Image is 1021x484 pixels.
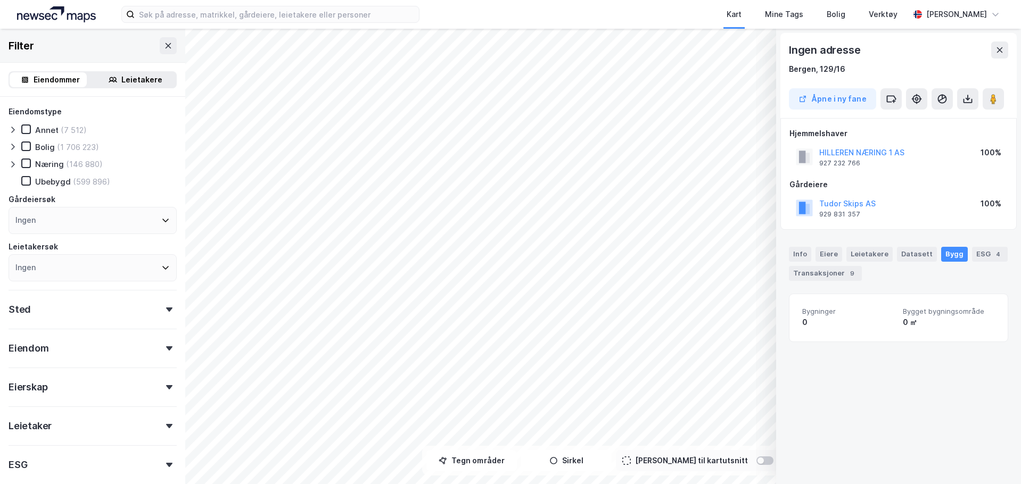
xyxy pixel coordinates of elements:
div: Ingen [15,214,36,227]
div: (7 512) [61,125,87,135]
div: Datasett [897,247,937,262]
div: 9 [847,268,858,279]
img: logo.a4113a55bc3d86da70a041830d287a7e.svg [17,6,96,22]
div: 929 831 357 [819,210,860,219]
div: Eiere [816,247,842,262]
div: Hjemmelshaver [789,127,1008,140]
button: Sirkel [521,450,612,471]
div: (599 896) [73,177,110,187]
div: 0 ㎡ [903,316,995,329]
div: Eiendom [9,342,49,355]
div: [PERSON_NAME] til kartutsnitt [635,454,748,467]
div: 4 [993,249,1003,260]
div: 100% [981,197,1001,210]
div: Sted [9,303,31,316]
div: 100% [981,146,1001,159]
div: Gårdeiere [789,178,1008,191]
div: Bygg [941,247,968,262]
div: Transaksjoner [789,266,862,281]
button: Åpne i ny fane [789,88,876,110]
div: Verktøy [869,8,898,21]
div: Bolig [35,142,55,152]
div: (1 706 223) [57,142,99,152]
div: Filter [9,37,34,54]
span: Bygget bygningsområde [903,307,995,316]
div: ESG [9,458,27,471]
div: 0 [802,316,894,329]
button: Tegn områder [426,450,517,471]
div: Leietakere [846,247,893,262]
div: Annet [35,125,59,135]
div: ESG [972,247,1008,262]
div: Ingen [15,261,36,274]
div: [PERSON_NAME] [926,8,987,21]
div: 927 232 766 [819,159,860,168]
div: (146 880) [66,159,103,169]
div: Leietakere [121,73,162,86]
div: Eierskap [9,381,47,394]
input: Søk på adresse, matrikkel, gårdeiere, leietakere eller personer [135,6,419,22]
div: Ubebygd [35,177,71,187]
div: Leietakersøk [9,240,58,253]
div: Bolig [827,8,845,21]
span: Bygninger [802,307,894,316]
div: Bergen, 129/16 [789,63,845,76]
div: Kontrollprogram for chat [968,433,1021,484]
div: Eiendomstype [9,105,62,118]
div: Næring [35,159,64,169]
div: Gårdeiersøk [9,193,55,206]
div: Ingen adresse [789,41,862,59]
div: Eiendommer [34,73,80,86]
div: Info [789,247,811,262]
div: Kart [727,8,742,21]
div: Mine Tags [765,8,803,21]
iframe: Chat Widget [968,433,1021,484]
div: Leietaker [9,420,52,432]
